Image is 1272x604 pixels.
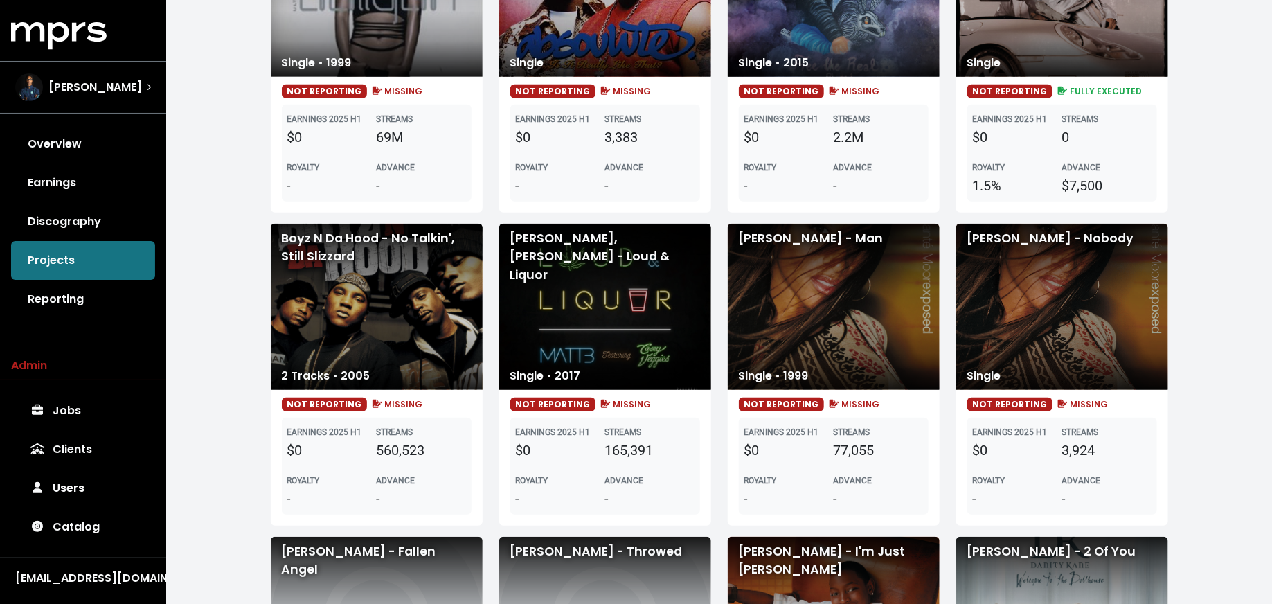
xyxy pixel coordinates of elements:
[1062,440,1152,461] div: 3,924
[834,427,870,437] b: STREAMS
[287,114,362,124] b: EARNINGS 2025 H1
[728,362,820,390] div: Single • 1999
[605,163,644,172] b: ADVANCE
[271,49,363,77] div: Single • 1999
[287,488,377,509] div: -
[11,391,155,430] a: Jobs
[834,440,923,461] div: 77,055
[499,49,555,77] div: Single
[739,398,825,411] span: NOT REPORTING
[598,398,652,410] span: MISSING
[744,127,834,148] div: $0
[728,224,940,390] div: [PERSON_NAME] - Man
[1055,85,1143,97] span: FULLY EXECUTED
[516,114,591,124] b: EARNINGS 2025 H1
[973,114,1048,124] b: EARNINGS 2025 H1
[744,440,834,461] div: $0
[377,114,413,124] b: STREAMS
[1062,476,1101,486] b: ADVANCE
[973,488,1062,509] div: -
[1062,488,1152,509] div: -
[973,163,1005,172] b: ROYALTY
[834,163,872,172] b: ADVANCE
[15,570,151,587] div: [EMAIL_ADDRESS][DOMAIN_NAME]
[605,476,644,486] b: ADVANCE
[11,202,155,241] a: Discography
[282,85,368,98] span: NOT REPORTING
[282,398,368,411] span: NOT REPORTING
[11,469,155,508] a: Users
[744,175,834,196] div: -
[956,49,1012,77] div: Single
[377,476,415,486] b: ADVANCE
[739,85,825,98] span: NOT REPORTING
[377,127,466,148] div: 69M
[499,362,592,390] div: Single • 2017
[11,280,155,319] a: Reporting
[516,440,605,461] div: $0
[827,398,880,410] span: MISSING
[605,175,695,196] div: -
[834,488,923,509] div: -
[744,163,777,172] b: ROYALTY
[956,362,1012,390] div: Single
[377,175,466,196] div: -
[516,163,548,172] b: ROYALTY
[1055,398,1109,410] span: MISSING
[728,49,821,77] div: Single • 2015
[973,476,1005,486] b: ROYALTY
[1062,163,1101,172] b: ADVANCE
[744,476,777,486] b: ROYALTY
[11,430,155,469] a: Clients
[516,488,605,509] div: -
[377,163,415,172] b: ADVANCE
[516,175,605,196] div: -
[287,127,377,148] div: $0
[11,508,155,547] a: Catalog
[1062,175,1152,196] div: $7,500
[967,398,1053,411] span: NOT REPORTING
[499,224,711,390] div: [PERSON_NAME], [PERSON_NAME] - Loud & Liquor
[605,427,642,437] b: STREAMS
[834,114,870,124] b: STREAMS
[11,27,107,43] a: mprs logo
[516,476,548,486] b: ROYALTY
[370,85,423,97] span: MISSING
[287,440,377,461] div: $0
[973,127,1062,148] div: $0
[605,488,695,509] div: -
[271,362,382,390] div: 2 Tracks • 2005
[287,476,320,486] b: ROYALTY
[516,427,591,437] b: EARNINGS 2025 H1
[11,125,155,163] a: Overview
[271,224,483,390] div: Boyz N Da Hood - No Talkin', Still Slizzard
[287,427,362,437] b: EARNINGS 2025 H1
[605,440,695,461] div: 165,391
[956,224,1168,390] div: [PERSON_NAME] - Nobody
[973,175,1062,196] div: 1.5%
[377,427,413,437] b: STREAMS
[15,73,43,101] img: The selected account / producer
[48,79,142,96] span: [PERSON_NAME]
[11,569,155,587] button: [EMAIL_ADDRESS][DOMAIN_NAME]
[834,127,923,148] div: 2.2M
[1062,114,1099,124] b: STREAMS
[744,488,834,509] div: -
[973,440,1062,461] div: $0
[744,427,819,437] b: EARNINGS 2025 H1
[1062,427,1099,437] b: STREAMS
[834,175,923,196] div: -
[377,488,466,509] div: -
[605,114,642,124] b: STREAMS
[834,476,872,486] b: ADVANCE
[744,114,819,124] b: EARNINGS 2025 H1
[973,427,1048,437] b: EARNINGS 2025 H1
[1062,127,1152,148] div: 0
[510,398,596,411] span: NOT REPORTING
[287,175,377,196] div: -
[11,163,155,202] a: Earnings
[510,85,596,98] span: NOT REPORTING
[967,85,1053,98] span: NOT REPORTING
[605,127,695,148] div: 3,383
[598,85,652,97] span: MISSING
